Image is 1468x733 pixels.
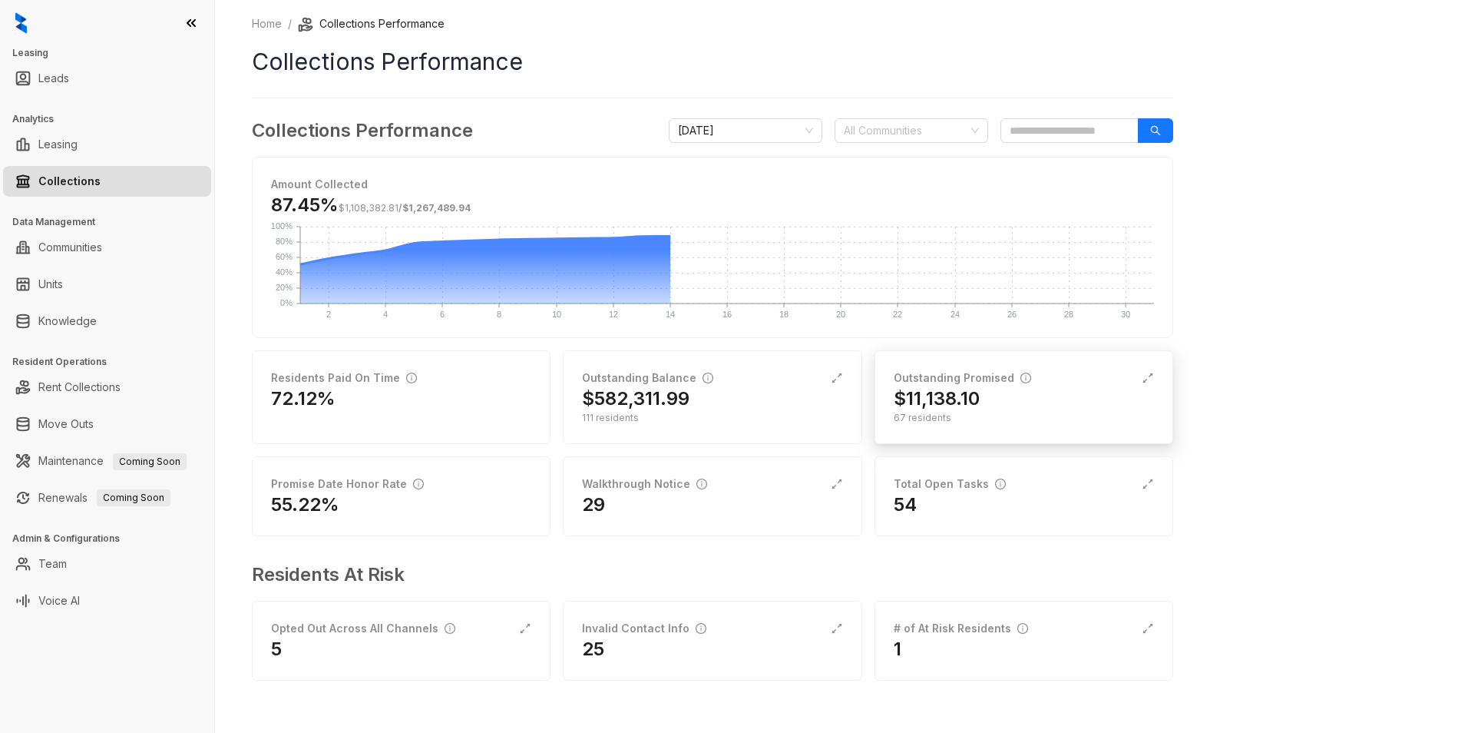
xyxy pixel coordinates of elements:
[339,202,471,214] span: /
[3,269,211,300] li: Units
[271,637,282,662] h2: 5
[276,252,293,261] text: 60%
[3,372,211,403] li: Rent Collections
[383,310,388,319] text: 4
[413,479,424,489] span: info-circle
[252,117,473,144] h3: Collections Performance
[582,386,689,411] h2: $582,311.99
[3,166,211,197] li: Collections
[12,215,214,229] h3: Data Management
[609,310,618,319] text: 12
[97,489,170,506] span: Coming Soon
[280,298,293,307] text: 0%
[1142,372,1154,384] span: expand-alt
[894,493,917,517] h2: 54
[271,476,424,493] div: Promise Date Honor Rate
[678,119,813,142] span: August 2025
[1121,310,1130,319] text: 30
[38,549,67,579] a: Team
[276,237,293,246] text: 80%
[38,306,97,337] a: Knowledge
[3,129,211,160] li: Leasing
[38,372,121,403] a: Rent Collections
[696,623,706,634] span: info-circle
[582,411,842,425] div: 111 residents
[1064,310,1073,319] text: 28
[995,479,1006,489] span: info-circle
[666,310,675,319] text: 14
[3,549,211,579] li: Team
[38,269,63,300] a: Units
[252,561,1161,589] h3: Residents At Risk
[1142,478,1154,490] span: expand-alt
[582,637,604,662] h2: 25
[696,479,707,489] span: info-circle
[894,476,1006,493] div: Total Open Tasks
[271,386,336,411] h2: 72.12%
[3,585,211,616] li: Voice AI
[894,370,1031,386] div: Outstanding Promised
[894,637,901,662] h2: 1
[38,483,170,513] a: RenewalsComing Soon
[951,310,960,319] text: 24
[445,623,455,634] span: info-circle
[271,193,471,217] h3: 87.45%
[1150,125,1161,136] span: search
[15,12,27,34] img: logo
[3,306,211,337] li: Knowledge
[1020,373,1031,383] span: info-circle
[271,620,455,637] div: Opted Out Across All Channels
[582,493,605,517] h2: 29
[1007,310,1017,319] text: 26
[894,620,1028,637] div: # of At Risk Residents
[440,310,445,319] text: 6
[1142,622,1154,635] span: expand-alt
[894,386,980,411] h2: $11,138.10
[271,177,368,191] strong: Amount Collected
[3,232,211,263] li: Communities
[38,63,69,94] a: Leads
[339,202,398,214] span: $1,108,382.81
[836,310,845,319] text: 20
[271,221,293,231] text: 100%
[703,373,713,383] span: info-circle
[406,373,417,383] span: info-circle
[12,532,214,546] h3: Admin & Configurations
[12,46,214,60] h3: Leasing
[288,15,292,32] li: /
[831,372,843,384] span: expand-alt
[326,310,331,319] text: 2
[519,622,531,635] span: expand-alt
[271,493,339,517] h2: 55.22%
[3,63,211,94] li: Leads
[38,129,78,160] a: Leasing
[3,446,211,476] li: Maintenance
[3,483,211,513] li: Renewals
[893,310,902,319] text: 22
[298,15,445,32] li: Collections Performance
[582,370,713,386] div: Outstanding Balance
[276,267,293,277] text: 40%
[582,620,706,637] div: Invalid Contact Info
[779,310,789,319] text: 18
[894,411,1154,425] div: 67 residents
[497,310,501,319] text: 8
[271,370,417,386] div: Residents Paid On Time
[831,478,843,490] span: expand-alt
[276,283,293,292] text: 20%
[38,585,80,616] a: Voice AI
[38,166,101,197] a: Collections
[582,476,707,493] div: Walkthrough Notice
[552,310,561,319] text: 10
[12,355,214,369] h3: Resident Operations
[831,622,843,635] span: expand-alt
[3,409,211,439] li: Move Outs
[113,453,187,470] span: Coming Soon
[249,15,285,32] a: Home
[38,232,102,263] a: Communities
[252,45,1173,79] h1: Collections Performance
[722,310,732,319] text: 16
[12,112,214,126] h3: Analytics
[402,202,471,214] span: $1,267,489.94
[38,409,94,439] a: Move Outs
